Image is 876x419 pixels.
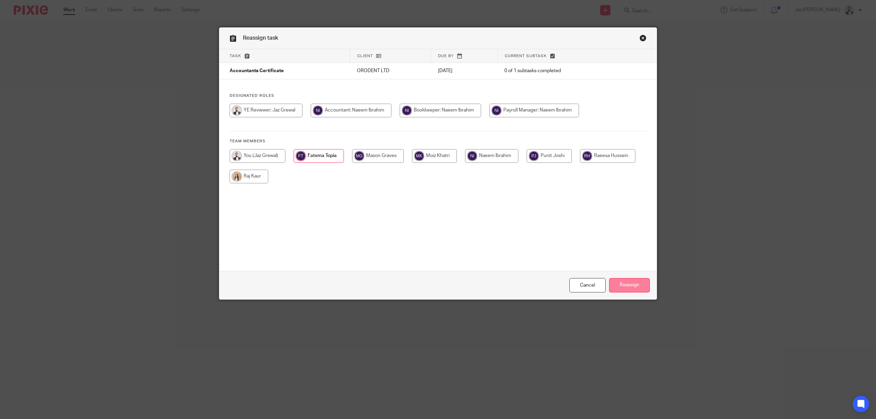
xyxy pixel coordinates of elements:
[498,63,620,79] td: 0 of 1 subtasks completed
[438,67,491,74] p: [DATE]
[230,93,646,99] h4: Designated Roles
[438,54,454,58] span: Due by
[569,278,606,293] a: Close this dialog window
[357,67,424,74] p: ORODENT LTD
[357,54,373,58] span: Client
[230,139,646,144] h4: Team members
[243,35,278,41] span: Reassign task
[230,54,241,58] span: Task
[640,35,646,44] a: Close this dialog window
[609,278,650,293] input: Reassign
[230,69,284,74] span: Accountants Certificate
[505,54,547,58] span: Current subtask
